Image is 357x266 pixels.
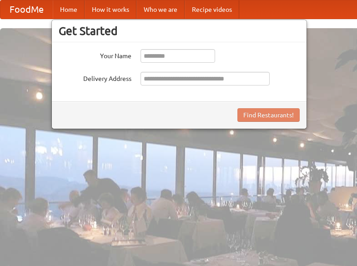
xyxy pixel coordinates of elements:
[237,108,300,122] button: Find Restaurants!
[136,0,185,19] a: Who we are
[59,49,131,60] label: Your Name
[59,24,300,38] h3: Get Started
[53,0,85,19] a: Home
[0,0,53,19] a: FoodMe
[85,0,136,19] a: How it works
[59,72,131,83] label: Delivery Address
[185,0,239,19] a: Recipe videos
